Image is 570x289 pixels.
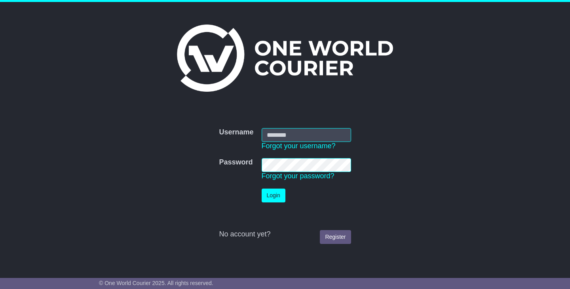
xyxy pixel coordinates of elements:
div: No account yet? [219,230,351,239]
span: © One World Courier 2025. All rights reserved. [99,280,213,286]
a: Register [320,230,351,244]
a: Forgot your password? [262,172,334,180]
button: Login [262,189,285,202]
a: Forgot your username? [262,142,336,150]
label: Password [219,158,253,167]
img: One World [177,25,393,92]
label: Username [219,128,253,137]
